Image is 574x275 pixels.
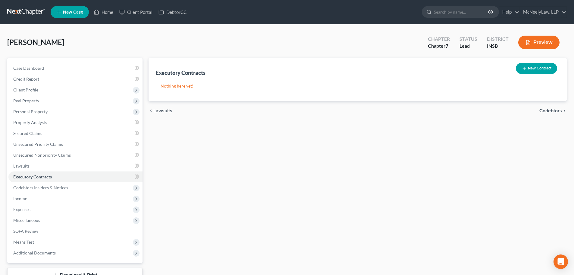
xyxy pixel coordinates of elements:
span: Real Property [13,98,39,103]
span: Lawsuits [13,163,30,168]
input: Search by name... [434,6,489,18]
a: SOFA Review [8,226,143,237]
span: SOFA Review [13,229,38,234]
a: Case Dashboard [8,63,143,74]
span: Credit Report [13,76,39,82]
div: INSB [487,43,509,50]
span: 7 [446,43,448,49]
div: Chapter [428,43,450,50]
span: New Case [63,10,83,14]
div: Open Intercom Messenger [554,254,568,269]
span: Unsecured Nonpriority Claims [13,152,71,158]
span: Executory Contracts [13,174,52,179]
a: Client Portal [116,7,155,18]
div: Executory Contracts [156,69,205,76]
span: Case Dashboard [13,66,44,71]
a: DebtorCC [155,7,190,18]
p: Nothing here yet! [161,83,555,89]
a: Lawsuits [8,161,143,171]
span: Client Profile [13,87,38,92]
button: Preview [518,36,560,49]
span: Miscellaneous [13,218,40,223]
span: Unsecured Priority Claims [13,142,63,147]
a: Unsecured Nonpriority Claims [8,150,143,161]
a: Unsecured Priority Claims [8,139,143,150]
a: Home [91,7,116,18]
div: District [487,36,509,43]
a: McNeelyLaw, LLP [520,7,566,18]
button: New Contract [516,63,557,74]
i: chevron_left [149,108,153,113]
span: Expenses [13,207,30,212]
button: Codebtors chevron_right [539,108,567,113]
span: Property Analysis [13,120,47,125]
span: Lawsuits [153,108,172,113]
button: chevron_left Lawsuits [149,108,172,113]
span: Codebtors [539,108,562,113]
div: Chapter [428,36,450,43]
span: Income [13,196,27,201]
span: Additional Documents [13,250,56,255]
span: Means Test [13,239,34,245]
a: Help [499,7,519,18]
a: Secured Claims [8,128,143,139]
span: [PERSON_NAME] [7,38,64,46]
i: chevron_right [562,108,567,113]
span: Personal Property [13,109,48,114]
a: Executory Contracts [8,171,143,182]
a: Credit Report [8,74,143,85]
div: Lead [460,43,477,50]
span: Secured Claims [13,131,42,136]
div: Status [460,36,477,43]
a: Property Analysis [8,117,143,128]
span: Codebtors Insiders & Notices [13,185,68,190]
